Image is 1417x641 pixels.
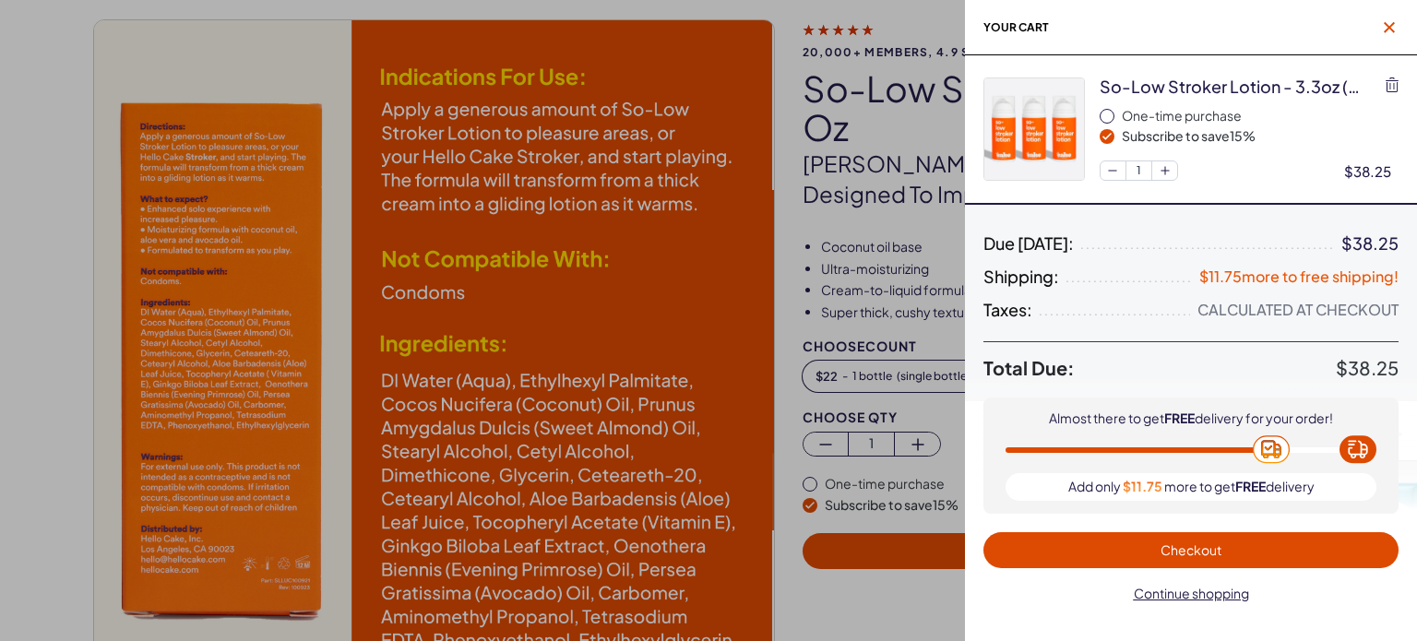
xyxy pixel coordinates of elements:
[1123,479,1162,495] span: $11.75
[1161,541,1221,558] span: Checkout
[983,576,1399,611] button: Continue shopping
[1199,267,1399,286] span: $11.75 more to free shipping!
[1122,127,1399,146] div: Subscribe to save 15 %
[1336,356,1399,379] span: $38.25
[1100,75,1367,98] div: so-low stroker lotion - 3.3oz (best value)
[983,234,1074,253] span: Due [DATE]:
[983,357,1336,379] span: Total Due:
[1341,234,1399,253] div: $38.25
[1164,410,1195,426] span: FREE
[983,301,1032,319] span: Taxes:
[983,267,1059,286] span: Shipping:
[1235,478,1266,494] span: FREE
[1197,301,1399,319] div: Calculated at Checkout
[1344,161,1399,181] div: $38.25
[1126,161,1152,180] span: 1
[1134,585,1249,601] span: Continue shopping
[1122,107,1399,125] div: One-time purchase
[984,78,1084,180] img: Cake-NewEcommArtboard19.jpg
[1049,410,1333,427] div: Almost there to get delivery for your order!
[1006,473,1376,501] div: Add only more to get delivery
[983,532,1399,568] button: Checkout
